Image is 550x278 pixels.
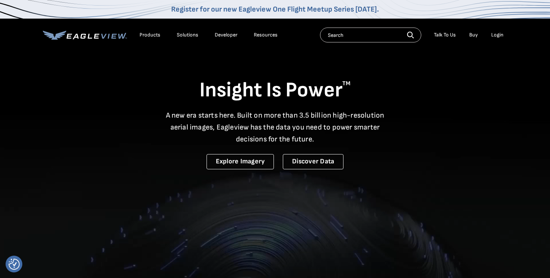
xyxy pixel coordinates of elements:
[207,154,274,169] a: Explore Imagery
[215,32,237,38] a: Developer
[43,77,507,103] h1: Insight Is Power
[161,109,389,145] p: A new era starts here. Built on more than 3.5 billion high-resolution aerial images, Eagleview ha...
[9,259,20,270] img: Revisit consent button
[469,32,478,38] a: Buy
[342,80,351,87] sup: TM
[283,154,343,169] a: Discover Data
[171,5,379,14] a: Register for our new Eagleview One Flight Meetup Series [DATE].
[254,32,278,38] div: Resources
[491,32,503,38] div: Login
[320,28,421,42] input: Search
[9,259,20,270] button: Consent Preferences
[434,32,456,38] div: Talk To Us
[177,32,198,38] div: Solutions
[140,32,160,38] div: Products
